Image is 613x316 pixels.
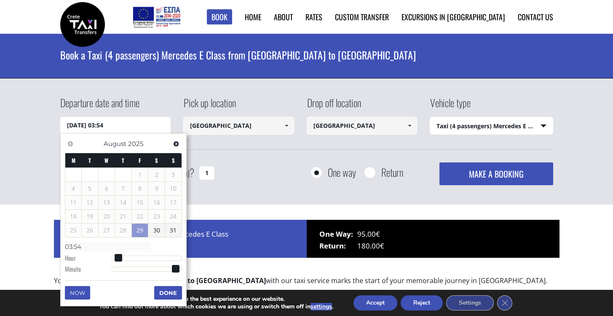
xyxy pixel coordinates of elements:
[72,156,75,165] span: Monday
[207,9,232,25] a: Book
[172,156,175,165] span: Sunday
[132,182,148,195] span: 8
[353,295,397,311] button: Accept
[154,286,182,300] button: Done
[67,140,74,147] span: Previous
[173,140,179,147] span: Next
[104,156,108,165] span: Wednesday
[132,224,148,237] a: 29
[307,95,361,117] label: Drop off location
[155,156,158,165] span: Saturday
[65,182,82,195] span: 4
[65,265,112,275] dt: Minute
[99,210,115,223] span: 20
[165,182,182,195] span: 10
[148,224,165,237] a: 30
[430,117,553,135] span: Taxi (4 passengers) Mercedes E Class
[65,224,82,237] span: 25
[60,2,105,47] img: Crete Taxi Transfers | Book a Taxi transfer from Heraklion airport to Rethymnon city | Crete Taxi...
[60,19,105,28] a: Crete Taxi Transfers | Book a Taxi transfer from Heraklion airport to Rethymnon city | Crete Taxi...
[65,286,90,300] button: Now
[115,224,131,237] span: 28
[122,156,124,165] span: Thursday
[183,117,294,135] input: Select pickup location
[148,168,165,181] span: 2
[305,11,322,22] a: Rates
[60,34,553,76] h1: Book a Taxi (4 passengers) Mercedes E Class from [GEOGRAPHIC_DATA] to [GEOGRAPHIC_DATA]
[165,196,182,209] span: 17
[311,303,332,311] button: settings
[171,138,182,149] a: Next
[131,4,182,30] img: e-bannersEUERDF180X90.jpg
[65,196,82,209] span: 11
[430,95,471,117] label: Vehicle type
[132,196,148,209] span: 15
[99,196,115,209] span: 13
[54,220,307,258] div: Price for 1 x Taxi (4 passengers) Mercedes E Class
[82,196,98,209] span: 12
[115,210,131,223] span: 21
[104,140,126,148] span: August
[82,210,98,223] span: 19
[148,196,165,209] span: 16
[307,117,418,135] input: Select drop-off location
[148,182,165,195] span: 9
[99,182,115,195] span: 6
[245,11,261,22] a: Home
[518,11,553,22] a: Contact us
[115,182,131,195] span: 7
[401,295,443,311] button: Reject
[99,303,333,311] p: You can find out more about which cookies we are using or switch them off in .
[439,162,553,185] button: MAKE A BOOKING
[132,168,148,181] span: 1
[60,95,139,117] label: Departure date and time
[165,168,182,181] span: 3
[65,254,112,265] dt: Hour
[328,167,356,178] label: One way
[165,224,182,237] a: 31
[88,156,91,165] span: Tuesday
[497,295,512,311] button: Close GDPR Cookie Banner
[183,95,236,117] label: Pick up location
[319,240,357,252] span: Return:
[402,11,505,22] a: Excursions in [GEOGRAPHIC_DATA]
[99,295,333,303] p: We are using cookies to give you the best experience on our website.
[82,224,98,237] span: 26
[274,11,293,22] a: About
[128,140,143,148] span: 2025
[279,117,293,135] a: Show All Items
[446,295,494,311] button: Settings
[335,11,389,22] a: Custom Transfer
[148,210,165,223] span: 23
[82,182,98,195] span: 5
[65,138,76,149] a: Previous
[381,167,403,178] label: Return
[99,224,115,237] span: 27
[319,228,357,240] span: One Way:
[65,210,82,223] span: 18
[132,210,148,223] span: 22
[115,196,131,209] span: 14
[307,220,559,258] div: 95.00€ 180.00€
[403,117,417,135] a: Show All Items
[165,210,182,223] span: 24
[139,156,141,165] span: Friday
